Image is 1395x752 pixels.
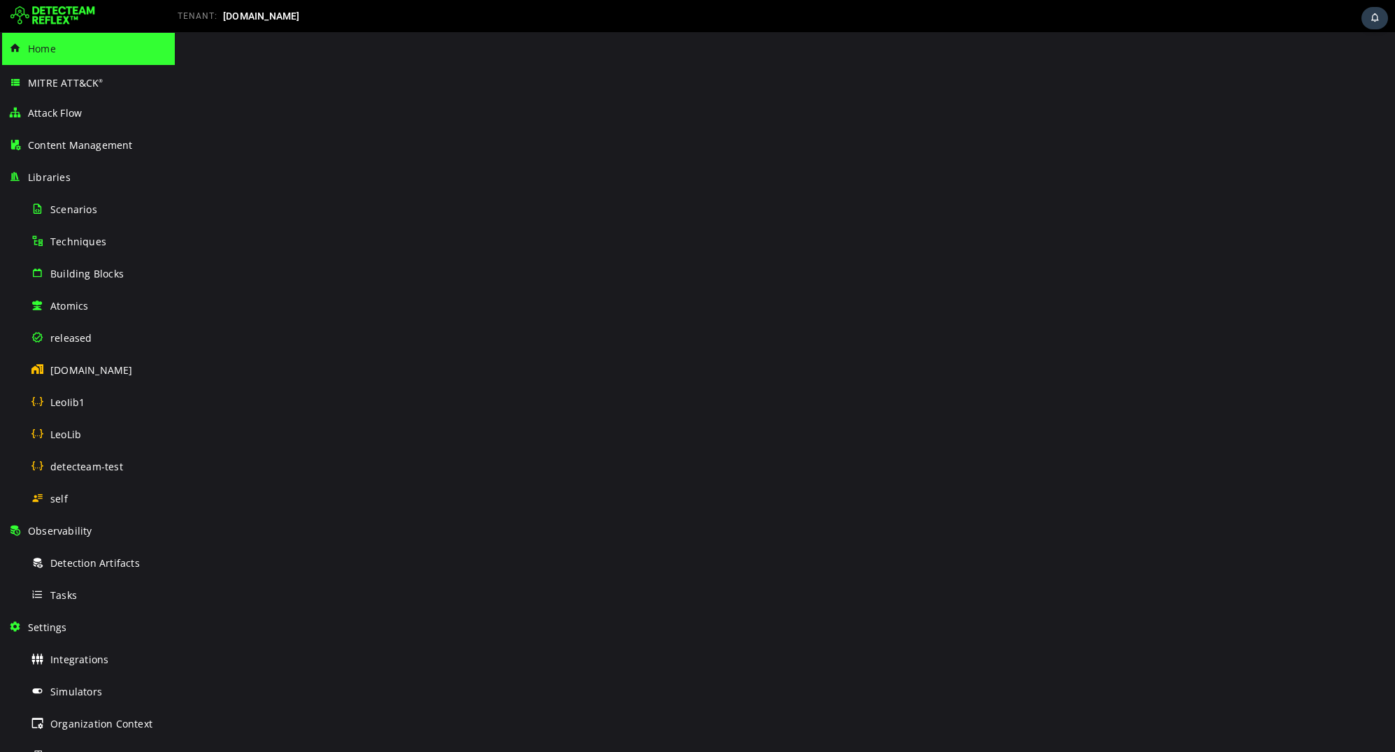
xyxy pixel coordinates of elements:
span: Libraries [28,171,71,184]
img: Detecteam logo [10,5,95,27]
span: Scenarios [50,203,97,216]
sup: ® [99,78,103,84]
span: Simulators [50,685,102,698]
span: Observability [28,524,92,537]
span: [DOMAIN_NAME] [223,10,300,22]
span: LeoIib1 [50,396,85,409]
span: Settings [28,621,67,634]
span: MITRE ATT&CK [28,76,103,89]
span: Building Blocks [50,267,124,280]
span: LeoLib [50,428,81,441]
span: Detection Artifacts [50,556,140,570]
span: Home [28,42,56,55]
span: Integrations [50,653,108,666]
span: self [50,492,68,505]
div: Task Notifications [1361,7,1388,29]
span: Organization Context [50,717,152,730]
span: Atomics [50,299,88,312]
span: Tasks [50,588,77,602]
span: detecteam-test [50,460,123,473]
span: Attack Flow [28,106,82,120]
span: released [50,331,92,345]
span: Techniques [50,235,106,248]
span: [DOMAIN_NAME] [50,363,133,377]
span: TENANT: [178,11,217,21]
span: Content Management [28,138,133,152]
